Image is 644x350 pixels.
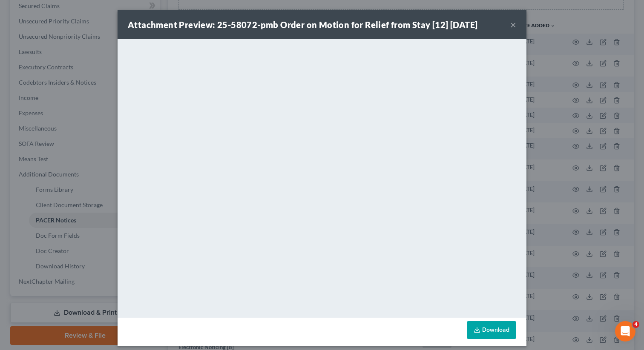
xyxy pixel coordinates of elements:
[510,20,516,30] button: ×
[615,321,635,341] iframe: Intercom live chat
[118,39,526,316] iframe: <object ng-attr-data='[URL][DOMAIN_NAME]' type='application/pdf' width='100%' height='650px'></ob...
[632,321,639,328] span: 4
[467,321,516,339] a: Download
[128,20,477,30] strong: Attachment Preview: 25-58072-pmb Order on Motion for Relief from Stay [12] [DATE]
